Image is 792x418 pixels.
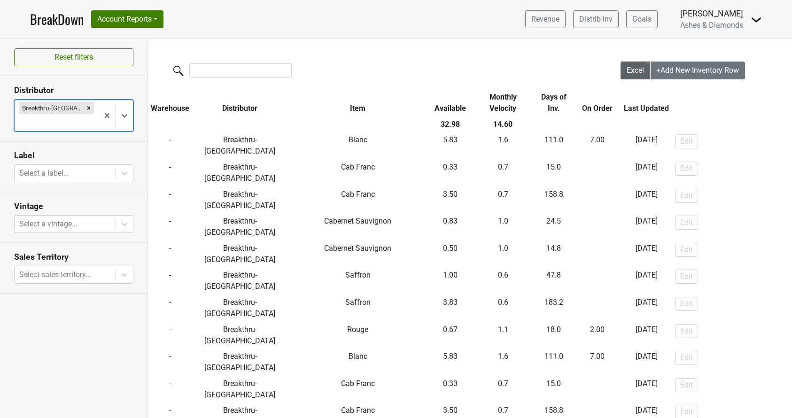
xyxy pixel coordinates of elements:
[192,376,288,403] td: Breakthru-[GEOGRAPHIC_DATA]
[427,268,473,295] td: 1.00
[148,89,192,116] th: Warehouse: activate to sort column ascending
[14,85,133,95] h3: Distributor
[345,271,371,279] span: Saffron
[30,9,84,29] a: BreakDown
[473,376,533,403] td: 0.7
[533,132,574,160] td: 111.0
[473,116,533,132] th: 14.60
[533,294,574,322] td: 183.2
[192,268,288,295] td: Breakthru-[GEOGRAPHIC_DATA]
[575,294,620,322] td: -
[573,10,619,28] a: Distrib Inv
[427,132,473,160] td: 5.83
[675,351,698,365] button: Edit
[473,213,533,240] td: 1.0
[148,186,192,214] td: -
[349,352,367,361] span: Blanc
[341,379,375,388] span: Cab Franc
[427,159,473,186] td: 0.33
[533,376,574,403] td: 15.0
[627,66,644,75] span: Excel
[675,216,698,230] button: Edit
[620,89,673,116] th: Last Updated: activate to sort column ascending
[427,322,473,349] td: 0.67
[575,268,620,295] td: -
[473,294,533,322] td: 0.6
[14,201,133,211] h3: Vintage
[341,190,375,199] span: Cab Franc
[675,134,698,148] button: Edit
[192,159,288,186] td: Breakthru-[GEOGRAPHIC_DATA]
[192,348,288,376] td: Breakthru-[GEOGRAPHIC_DATA]
[148,268,192,295] td: -
[575,186,620,214] td: -
[620,132,673,160] td: [DATE]
[148,322,192,349] td: -
[575,322,620,349] td: -
[621,62,651,79] button: Excel
[620,240,673,268] td: [DATE]
[680,21,743,30] span: Ashes & Diamonds
[575,89,620,116] th: On Order: activate to sort column ascending
[341,406,375,415] span: Cab Franc
[427,294,473,322] td: 3.83
[533,268,574,295] td: 47.8
[533,240,574,268] td: 14.8
[620,159,673,186] td: [DATE]
[148,240,192,268] td: -
[473,159,533,186] td: 0.7
[675,162,698,176] button: Edit
[575,348,620,376] td: -
[533,213,574,240] td: 24.5
[650,62,745,79] button: +Add New Inventory Row
[91,10,163,28] button: Account Reports
[525,10,566,28] a: Revenue
[192,89,288,116] th: Distributor: activate to sort column ascending
[192,322,288,349] td: Breakthru-[GEOGRAPHIC_DATA]
[427,213,473,240] td: 0.83
[533,322,574,349] td: 18.0
[14,151,133,161] h3: Label
[349,135,367,144] span: Blanc
[427,89,473,116] th: Available: activate to sort column ascending
[575,213,620,240] td: -
[533,186,574,214] td: 158.8
[148,213,192,240] td: -
[192,186,288,214] td: Breakthru-[GEOGRAPHIC_DATA]
[656,66,739,75] span: +Add New Inventory Row
[324,244,391,253] span: Cabernet Sauvignon
[347,325,368,334] span: Rouge
[575,159,620,186] td: -
[427,376,473,403] td: 0.33
[345,298,371,307] span: Saffron
[341,163,375,171] span: Cab Franc
[14,252,133,262] h3: Sales Territory
[620,186,673,214] td: [DATE]
[533,89,574,116] th: Days of Inv.: activate to sort column ascending
[473,186,533,214] td: 0.7
[473,322,533,349] td: 1.1
[427,116,473,132] th: 32.98
[192,294,288,322] td: Breakthru-[GEOGRAPHIC_DATA]
[288,89,427,116] th: Item: activate to sort column ascending
[473,240,533,268] td: 1.0
[533,159,574,186] td: 15.0
[675,270,698,284] button: Edit
[575,240,620,268] td: -
[473,268,533,295] td: 0.6
[192,240,288,268] td: Breakthru-[GEOGRAPHIC_DATA]
[680,8,743,20] div: [PERSON_NAME]
[324,217,391,225] span: Cabernet Sauvignon
[675,378,698,392] button: Edit
[427,186,473,214] td: 3.50
[533,348,574,376] td: 111.0
[148,348,192,376] td: -
[473,348,533,376] td: 1.6
[148,294,192,322] td: -
[620,376,673,403] td: [DATE]
[620,348,673,376] td: [DATE]
[575,376,620,403] td: -
[427,240,473,268] td: 0.50
[192,132,288,160] td: Breakthru-[GEOGRAPHIC_DATA]
[626,10,658,28] a: Goals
